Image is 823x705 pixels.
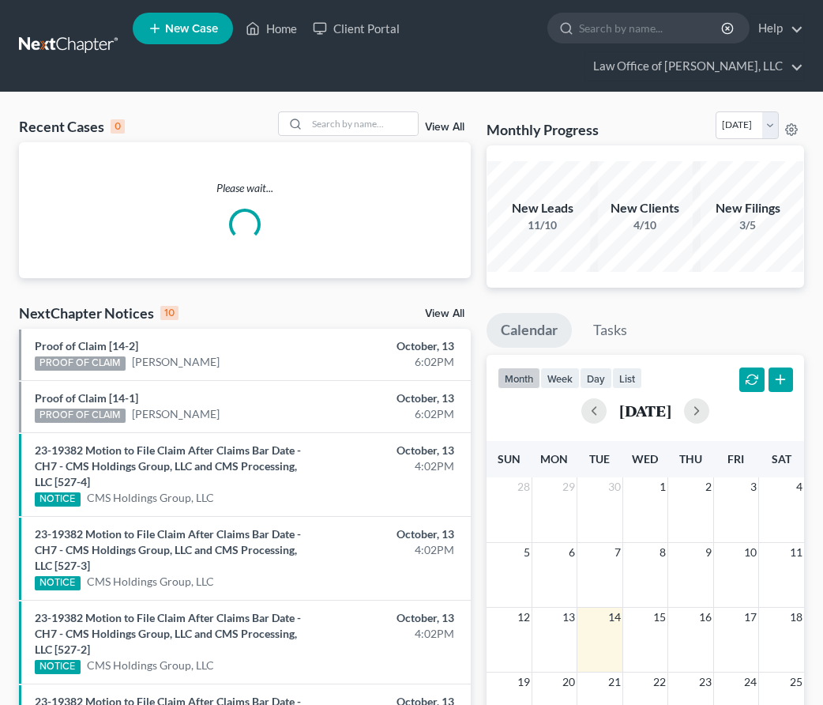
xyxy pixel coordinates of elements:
[579,13,723,43] input: Search by name...
[788,543,804,562] span: 11
[585,52,803,81] a: Law Office of [PERSON_NAME], LLC
[742,543,758,562] span: 10
[516,477,532,496] span: 28
[87,574,214,590] a: CMS Holdings Group, LLC
[35,356,126,371] div: PROOF OF CLAIM
[325,542,455,558] div: 4:02PM
[540,368,580,389] button: week
[607,673,622,692] span: 21
[238,14,305,43] a: Home
[132,406,220,422] a: [PERSON_NAME]
[487,199,598,217] div: New Leads
[540,452,568,466] span: Mon
[325,626,455,642] div: 4:02PM
[727,452,744,466] span: Fri
[111,119,125,134] div: 0
[35,611,301,656] a: 23-19382 Motion to File Claim After Claims Bar Date - CH7 - CMS Holdings Group, LLC and CMS Proce...
[607,608,622,627] span: 14
[487,313,572,348] a: Calendar
[19,180,471,196] p: Please wait...
[35,576,81,590] div: NOTICE
[325,406,455,422] div: 6:02PM
[561,673,577,692] span: 20
[516,608,532,627] span: 12
[561,477,577,496] span: 29
[425,308,464,319] a: View All
[658,477,667,496] span: 1
[693,199,803,217] div: New Filings
[516,673,532,692] span: 19
[325,338,455,354] div: October, 13
[580,368,612,389] button: day
[35,660,81,674] div: NOTICE
[704,477,713,496] span: 2
[788,673,804,692] span: 25
[567,543,577,562] span: 6
[590,217,701,233] div: 4/10
[160,306,179,320] div: 10
[35,527,301,572] a: 23-19382 Motion to File Claim After Claims Bar Date - CH7 - CMS Holdings Group, LLC and CMS Proce...
[612,368,642,389] button: list
[704,543,713,562] span: 9
[579,313,641,348] a: Tasks
[498,368,540,389] button: month
[697,608,713,627] span: 16
[35,443,301,488] a: 23-19382 Motion to File Claim After Claims Bar Date - CH7 - CMS Holdings Group, LLC and CMS Proce...
[35,492,81,507] div: NOTICE
[325,390,455,406] div: October, 13
[607,477,622,496] span: 30
[589,452,610,466] span: Tue
[325,526,455,542] div: October, 13
[590,199,701,217] div: New Clients
[693,217,803,233] div: 3/5
[619,402,671,419] h2: [DATE]
[487,217,598,233] div: 11/10
[498,452,520,466] span: Sun
[35,339,138,352] a: Proof of Claim [14-2]
[425,122,464,133] a: View All
[165,23,218,35] span: New Case
[750,14,803,43] a: Help
[742,673,758,692] span: 24
[325,354,455,370] div: 6:02PM
[679,452,702,466] span: Thu
[325,443,455,458] div: October, 13
[561,608,577,627] span: 13
[652,608,667,627] span: 15
[742,608,758,627] span: 17
[35,391,138,405] a: Proof of Claim [14-1]
[749,477,758,496] span: 3
[522,543,532,562] span: 5
[658,543,667,562] span: 8
[19,303,179,322] div: NextChapter Notices
[788,608,804,627] span: 18
[35,409,126,423] div: PROOF OF CLAIM
[87,490,214,506] a: CMS Holdings Group, LLC
[305,14,408,43] a: Client Portal
[613,543,622,562] span: 7
[19,117,125,136] div: Recent Cases
[132,354,220,370] a: [PERSON_NAME]
[307,112,418,135] input: Search by name...
[487,120,599,139] h3: Monthly Progress
[772,452,791,466] span: Sat
[652,673,667,692] span: 22
[632,452,658,466] span: Wed
[795,477,804,496] span: 4
[697,673,713,692] span: 23
[325,610,455,626] div: October, 13
[87,658,214,673] a: CMS Holdings Group, LLC
[325,458,455,474] div: 4:02PM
